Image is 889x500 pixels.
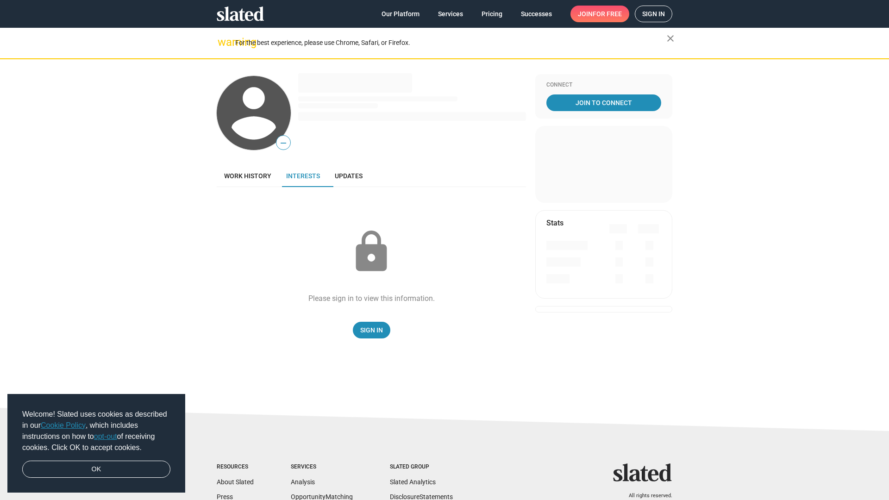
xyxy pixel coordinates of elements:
a: Join To Connect [546,94,661,111]
a: Analysis [291,478,315,486]
span: Services [438,6,463,22]
a: Updates [327,165,370,187]
div: Connect [546,81,661,89]
span: Interests [286,172,320,180]
mat-icon: lock [348,229,394,275]
a: Our Platform [374,6,427,22]
span: Updates [335,172,363,180]
span: — [276,137,290,149]
a: Sign in [635,6,672,22]
a: About Slated [217,478,254,486]
a: dismiss cookie message [22,461,170,478]
a: Work history [217,165,279,187]
span: Work history [224,172,271,180]
a: Cookie Policy [41,421,86,429]
div: Resources [217,463,254,471]
a: Slated Analytics [390,478,436,486]
mat-card-title: Stats [546,218,563,228]
span: Successes [521,6,552,22]
a: Successes [513,6,559,22]
a: Joinfor free [570,6,629,22]
span: for free [593,6,622,22]
a: opt-out [94,432,117,440]
span: Pricing [482,6,502,22]
span: Sign In [360,322,383,338]
div: For the best experience, please use Chrome, Safari, or Firefox. [235,37,667,49]
span: Join [578,6,622,22]
span: Our Platform [382,6,419,22]
div: Services [291,463,353,471]
a: Services [431,6,470,22]
mat-icon: close [665,33,676,44]
a: Pricing [474,6,510,22]
span: Join To Connect [548,94,659,111]
div: Slated Group [390,463,453,471]
span: Sign in [642,6,665,22]
mat-icon: warning [218,37,229,48]
div: Please sign in to view this information. [308,294,435,303]
span: Welcome! Slated uses cookies as described in our , which includes instructions on how to of recei... [22,409,170,453]
div: cookieconsent [7,394,185,493]
a: Interests [279,165,327,187]
a: Sign In [353,322,390,338]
